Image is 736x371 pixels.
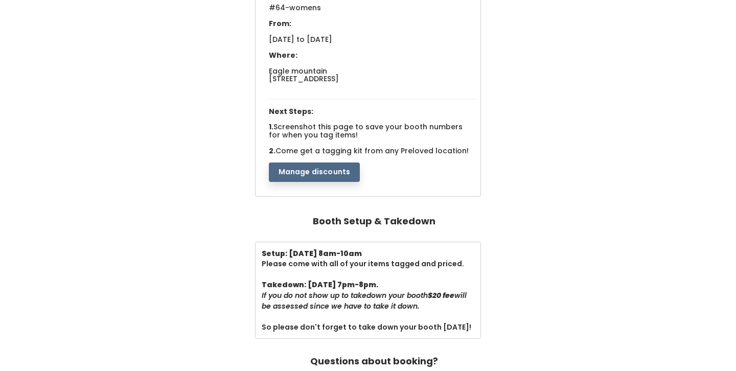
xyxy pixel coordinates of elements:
[269,66,339,84] span: Eagle mountain [STREET_ADDRESS]
[269,18,291,29] span: From:
[313,211,435,231] h4: Booth Setup & Takedown
[262,280,378,290] b: Takedown: [DATE] 7pm-8pm.
[269,3,321,19] span: #64-womens
[275,146,469,156] span: Come get a tagging kit from any Preloved location!
[269,106,313,117] span: Next Steps:
[269,167,360,177] a: Manage discounts
[428,290,454,300] b: $20 fee
[262,290,467,311] i: If you do not show up to takedown your booth will be assessed since we have to take it down.
[269,50,297,60] span: Where:
[269,163,360,182] button: Manage discounts
[269,34,332,44] span: [DATE] to [DATE]
[269,122,463,140] span: Screenshot this page to save your booth numbers for when you tag items!
[262,248,362,259] b: Setup: [DATE] 8am-10am
[262,248,475,333] div: Please come with all of your items tagged and priced. So please don't forget to take down your bo...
